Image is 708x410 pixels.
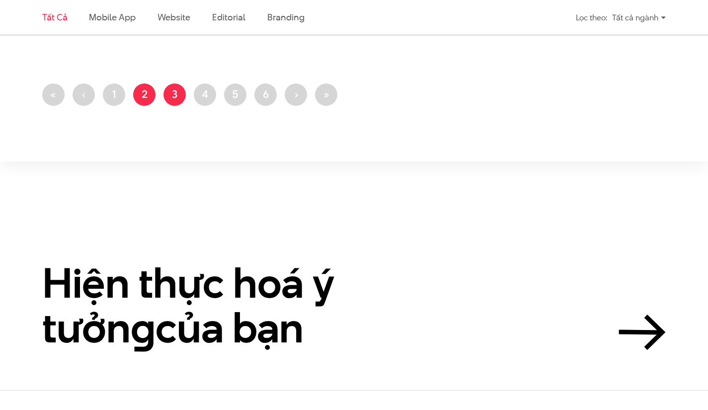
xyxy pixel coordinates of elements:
a: Tất cả [42,11,67,23]
en: g [131,299,156,357]
a: Editorial [212,11,245,23]
a: 3 [163,83,186,106]
a: Branding [267,11,304,23]
h2: Hiện thực hoá ý tưởn của bạn [42,261,390,350]
span: « [50,86,57,101]
span: » [323,86,329,101]
a: 5 [224,83,246,106]
a: Mobile app [89,11,135,23]
a: 6 [254,83,277,106]
div: Lọc theo: [576,9,607,26]
a: Hiện thực hoá ý tưởngcủa bạn [42,261,666,350]
a: Website [157,11,190,23]
span: › [294,86,298,101]
span: ‹ [82,86,86,101]
a: 1 [103,83,125,106]
div: Tất cả ngành [612,9,666,26]
a: 4 [194,83,216,106]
